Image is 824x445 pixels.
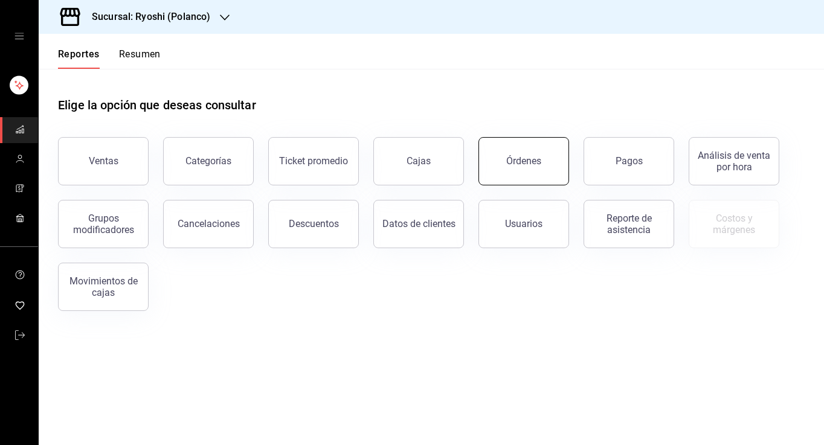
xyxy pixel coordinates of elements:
div: Grupos modificadores [66,213,141,235]
h1: Elige la opción que deseas consultar [58,96,256,114]
button: Grupos modificadores [58,200,149,248]
div: Ticket promedio [279,155,348,167]
div: Datos de clientes [382,218,455,229]
button: Datos de clientes [373,200,464,248]
button: Resumen [119,48,161,69]
div: Pagos [616,155,643,167]
button: Análisis de venta por hora [689,137,779,185]
div: Órdenes [506,155,541,167]
div: navigation tabs [58,48,161,69]
button: Reporte de asistencia [584,200,674,248]
button: Categorías [163,137,254,185]
div: Análisis de venta por hora [697,150,771,173]
div: Categorías [185,155,231,167]
button: Órdenes [478,137,569,185]
div: Ventas [89,155,118,167]
div: Descuentos [289,218,339,229]
div: Movimientos de cajas [66,275,141,298]
button: Contrata inventarios para ver este reporte [689,200,779,248]
div: Cajas [407,154,431,168]
div: Costos y márgenes [697,213,771,235]
button: Pagos [584,137,674,185]
button: Ventas [58,137,149,185]
button: Descuentos [268,200,359,248]
div: Cancelaciones [178,218,240,229]
button: Cancelaciones [163,200,254,248]
button: Reportes [58,48,100,69]
a: Cajas [373,137,464,185]
button: Ticket promedio [268,137,359,185]
button: open drawer [14,31,24,41]
div: Usuarios [505,218,542,229]
h3: Sucursal: Ryoshi (Polanco) [82,10,210,24]
div: Reporte de asistencia [591,213,666,235]
button: Movimientos de cajas [58,263,149,311]
button: Usuarios [478,200,569,248]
